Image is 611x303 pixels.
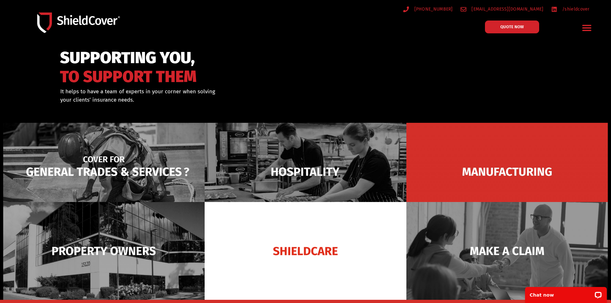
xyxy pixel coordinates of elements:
span: /shieldcover [561,5,590,13]
span: SUPPORTING YOU, [60,51,197,64]
div: It helps to have a team of experts in your corner when solving [60,88,338,104]
img: Shield-Cover-Underwriting-Australia-logo-full [37,13,120,33]
p: your clients’ insurance needs. [60,96,338,104]
span: [PHONE_NUMBER] [413,5,453,13]
a: [EMAIL_ADDRESS][DOMAIN_NAME] [461,5,544,13]
a: /shieldcover [551,5,590,13]
span: QUOTE NOW [500,25,524,29]
a: [PHONE_NUMBER] [403,5,453,13]
span: [EMAIL_ADDRESS][DOMAIN_NAME] [470,5,543,13]
div: Menu Toggle [580,20,595,35]
a: QUOTE NOW [485,21,539,33]
iframe: LiveChat chat widget [521,283,611,303]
